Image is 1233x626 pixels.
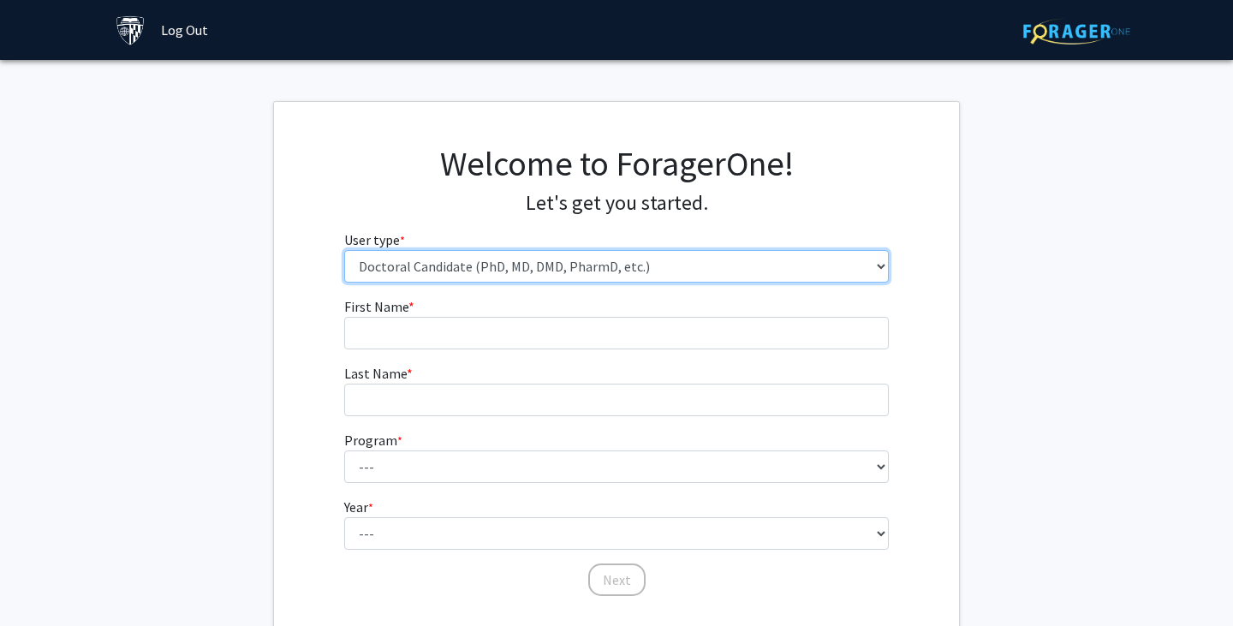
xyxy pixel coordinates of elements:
[344,365,407,382] span: Last Name
[588,563,646,596] button: Next
[344,230,405,250] label: User type
[116,15,146,45] img: Johns Hopkins University Logo
[344,430,402,450] label: Program
[344,497,373,517] label: Year
[344,191,890,216] h4: Let's get you started.
[1023,18,1130,45] img: ForagerOne Logo
[344,298,408,315] span: First Name
[344,143,890,184] h1: Welcome to ForagerOne!
[13,549,73,613] iframe: Chat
